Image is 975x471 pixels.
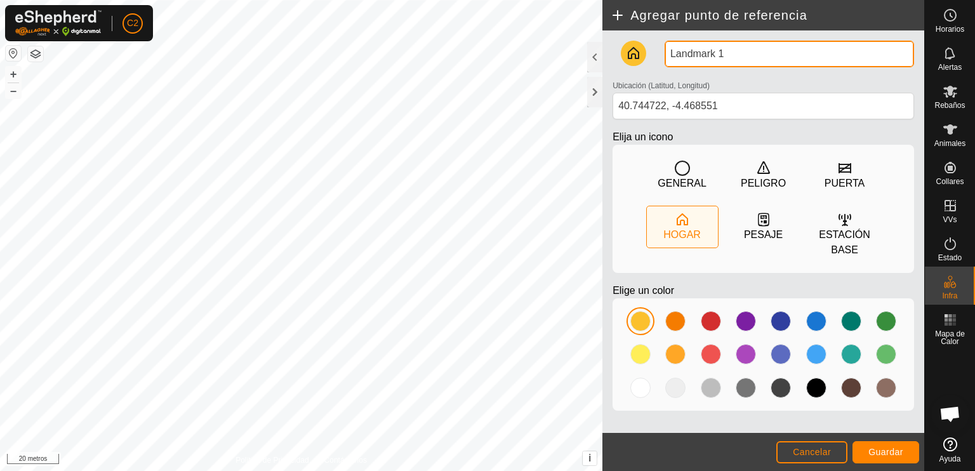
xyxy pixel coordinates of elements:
font: Ubicación (Latitud, Longitud) [613,81,710,90]
font: Ayuda [939,454,961,463]
button: Restablecer Mapa [6,46,21,61]
font: C2 [127,18,138,28]
font: Horarios [936,25,964,34]
a: Política de Privacidad [235,454,308,466]
font: PESAJE [744,229,783,240]
font: Animales [934,139,965,148]
font: HOGAR [663,229,701,240]
font: i [588,453,591,463]
font: Elija un icono [613,131,673,142]
font: Política de Privacidad [235,456,308,465]
font: Alertas [938,63,962,72]
font: Collares [936,177,964,186]
button: i [583,451,597,465]
font: + [10,67,17,81]
font: Elige un color [613,285,674,296]
img: Logotipo de Gallagher [15,10,102,36]
button: + [6,67,21,82]
font: ESTACIÓN BASE [819,229,870,255]
div: Chat abierto [931,395,969,433]
font: Contáctenos [324,456,367,465]
font: Mapa de Calor [935,329,965,346]
button: – [6,83,21,98]
font: Cancelar [793,447,831,457]
font: Guardar [868,447,903,457]
font: – [10,84,17,97]
a: Ayuda [925,432,975,468]
button: Capas del Mapa [28,46,43,62]
font: Agregar punto de referencia [630,8,807,22]
font: PELIGRO [741,178,786,189]
font: VVs [943,215,957,224]
button: Cancelar [776,441,847,463]
font: PUERTA [825,178,865,189]
a: Contáctenos [324,454,367,466]
font: Rebaños [934,101,965,110]
font: Estado [938,253,962,262]
button: Guardar [852,441,919,463]
font: GENERAL [658,178,706,189]
font: Infra [942,291,957,300]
